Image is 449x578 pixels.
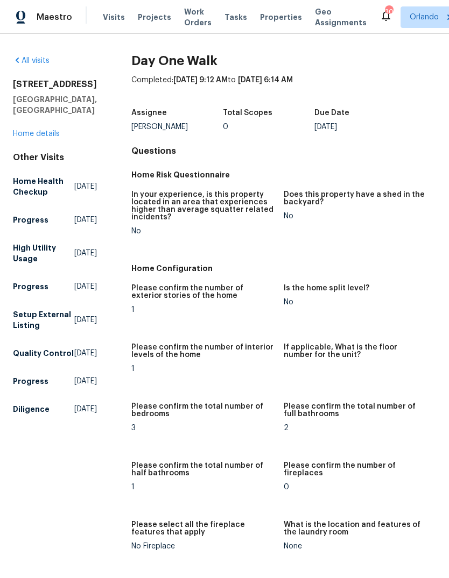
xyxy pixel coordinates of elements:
[131,169,436,180] h5: Home Risk Questionnaire
[13,348,74,359] h5: Quality Control
[131,521,275,536] h5: Please select all the fireplace features that apply
[173,76,228,84] span: [DATE] 9:12 AM
[13,57,50,65] a: All visits
[184,6,212,28] span: Work Orders
[131,227,275,235] div: No
[13,172,97,202] a: Home Health Checkup[DATE]
[284,424,427,432] div: 2
[74,315,97,325] span: [DATE]
[74,181,97,192] span: [DATE]
[284,191,427,206] h5: Does this property have a shed in the backyard?
[131,365,275,373] div: 1
[13,399,97,419] a: Diligence[DATE]
[131,146,436,156] h4: Questions
[74,376,97,387] span: [DATE]
[13,376,48,387] h5: Progress
[138,12,171,23] span: Projects
[131,123,223,131] div: [PERSON_NAME]
[284,521,427,536] h5: What is the location and features of the laundry room
[13,238,97,268] a: High Utility Usage[DATE]
[13,152,97,163] div: Other Visits
[284,462,427,477] h5: Please confirm the number of fireplaces
[131,462,275,477] h5: Please confirm the total number of half bathrooms
[13,176,74,197] h5: Home Health Checkup
[131,263,436,274] h5: Home Configuration
[223,109,272,117] h5: Total Scopes
[284,483,427,491] div: 0
[131,306,275,313] div: 1
[131,344,275,359] h5: Please confirm the number of interior levels of the home
[284,344,427,359] h5: If applicable, What is the floor number for the unit?
[13,281,48,292] h5: Progress
[13,242,74,264] h5: High Utility Usage
[13,372,97,391] a: Progress[DATE]
[13,215,48,225] h5: Progress
[13,404,50,415] h5: Diligence
[74,348,97,359] span: [DATE]
[74,215,97,225] span: [DATE]
[131,55,436,66] h2: Day One Walk
[13,309,74,331] h5: Setup External Listing
[284,212,427,220] div: No
[238,76,293,84] span: [DATE] 6:14 AM
[13,305,97,335] a: Setup External Listing[DATE]
[13,79,97,90] h2: [STREET_ADDRESS]
[74,281,97,292] span: [DATE]
[131,543,275,550] div: No Fireplace
[284,403,427,418] h5: Please confirm the total number of full bathrooms
[131,424,275,432] div: 3
[13,210,97,230] a: Progress[DATE]
[284,298,427,306] div: No
[314,109,349,117] h5: Due Date
[224,13,247,21] span: Tasks
[314,123,406,131] div: [DATE]
[131,109,167,117] h5: Assignee
[131,403,275,418] h5: Please confirm the total number of bedrooms
[410,12,439,23] span: Orlando
[131,483,275,491] div: 1
[131,75,436,103] div: Completed: to
[284,543,427,550] div: None
[13,130,60,138] a: Home details
[37,12,72,23] span: Maestro
[284,284,369,292] h5: Is the home split level?
[74,404,97,415] span: [DATE]
[260,12,302,23] span: Properties
[223,123,314,131] div: 0
[385,6,392,17] div: 30
[315,6,367,28] span: Geo Assignments
[131,284,275,299] h5: Please confirm the number of exterior stories of the home
[13,277,97,296] a: Progress[DATE]
[74,248,97,259] span: [DATE]
[103,12,125,23] span: Visits
[13,94,97,116] h5: [GEOGRAPHIC_DATA], [GEOGRAPHIC_DATA]
[131,191,275,221] h5: In your experience, is this property located in an area that experiences higher than average squa...
[13,344,97,363] a: Quality Control[DATE]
